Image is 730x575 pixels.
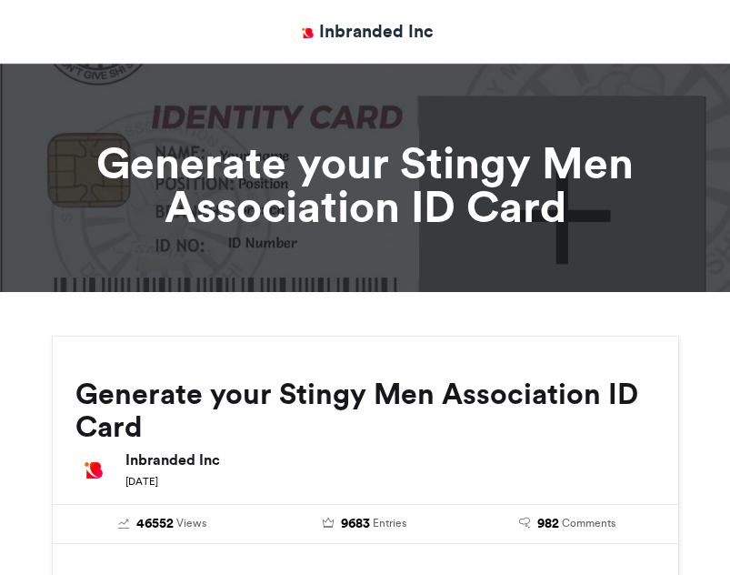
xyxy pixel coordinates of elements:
a: 46552 Views [75,514,251,534]
span: Comments [562,515,615,531]
a: 9683 Entries [277,514,453,534]
span: Views [176,515,206,531]
a: Inbranded Inc [296,18,434,45]
h2: Generate your Stingy Men Association ID Card [75,378,655,443]
h1: Generate your Stingy Men Association ID Card [52,141,679,228]
span: 9683 [341,514,370,534]
span: Entries [373,515,406,531]
small: [DATE] [125,475,158,488]
img: Inbranded Inc [75,452,112,489]
h6: Inbranded Inc [125,452,655,467]
img: Inbranded [296,22,319,45]
a: 982 Comments [480,514,655,534]
span: 982 [537,514,559,534]
span: 46552 [136,514,174,534]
